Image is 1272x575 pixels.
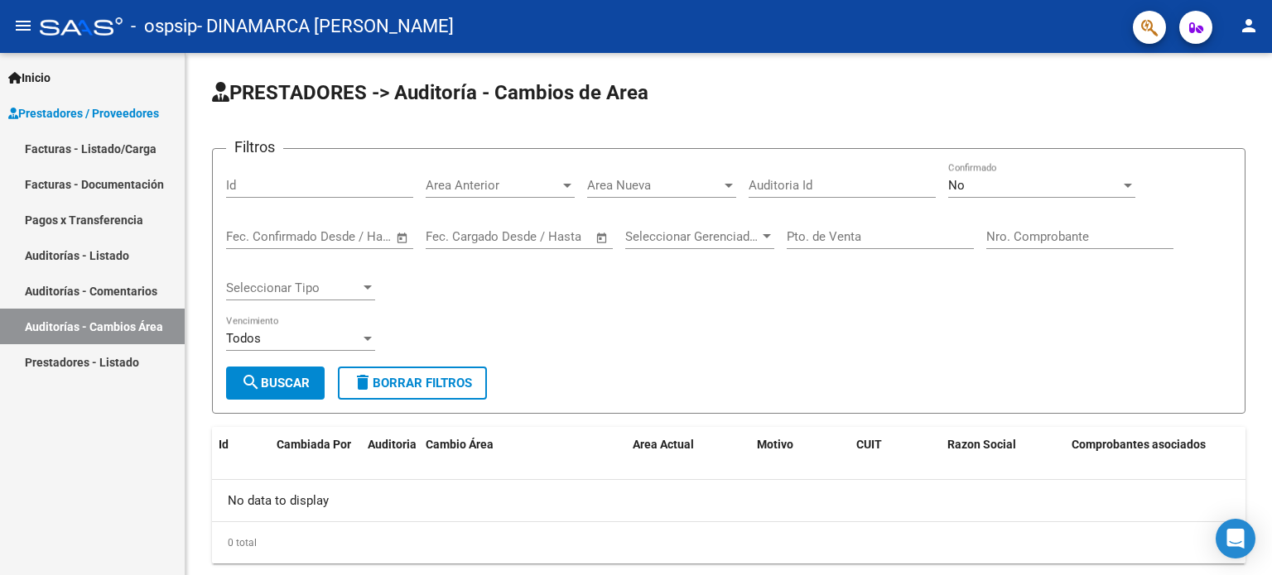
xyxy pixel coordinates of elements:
button: Open calendar [593,228,612,247]
span: - ospsip [131,8,197,45]
datatable-header-cell: Area Actual [626,427,750,500]
datatable-header-cell: Id [212,427,270,500]
button: Open calendar [393,228,412,247]
span: Seleccionar Gerenciador [625,229,759,244]
span: Borrar Filtros [353,376,472,391]
div: 0 total [212,522,1245,563]
span: Prestadores / Proveedores [8,104,159,122]
span: Cambiada Por [277,438,351,451]
datatable-header-cell: Comprobantes asociados [1065,427,1272,500]
datatable-header-cell: Auditoria [361,427,419,500]
div: No data to display [212,480,1245,521]
datatable-header-cell: Cambio Área [419,427,626,500]
div: Open Intercom Messenger [1216,519,1255,558]
span: Buscar [241,376,310,391]
span: Inicio [8,69,51,87]
span: Area Nueva [587,178,721,193]
mat-icon: search [241,372,261,392]
span: Razon Social [947,438,1016,451]
mat-icon: person [1239,16,1259,36]
span: Seleccionar Tipo [226,280,360,295]
span: Todos [226,331,261,346]
span: Id [219,438,229,451]
input: Fecha inicio [226,229,293,244]
input: Fecha inicio [426,229,493,244]
mat-icon: delete [353,372,373,392]
span: CUIT [856,438,882,451]
span: Auditoria [368,438,417,451]
button: Buscar [226,367,325,400]
datatable-header-cell: CUIT [850,427,941,500]
button: Borrar Filtros [338,367,487,400]
span: Area Anterior [426,178,560,193]
span: No [948,178,965,193]
span: Cambio Área [426,438,494,451]
input: Fecha fin [308,229,388,244]
input: Fecha fin [508,229,588,244]
datatable-header-cell: Razon Social [941,427,1065,500]
mat-icon: menu [13,16,33,36]
h3: Filtros [226,136,283,159]
span: Motivo [757,438,793,451]
datatable-header-cell: Motivo [750,427,850,500]
span: PRESTADORES -> Auditoría - Cambios de Area [212,81,648,104]
span: Area Actual [633,438,694,451]
datatable-header-cell: Cambiada Por [270,427,361,500]
span: Comprobantes asociados [1072,438,1206,451]
span: - DINAMARCA [PERSON_NAME] [197,8,454,45]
